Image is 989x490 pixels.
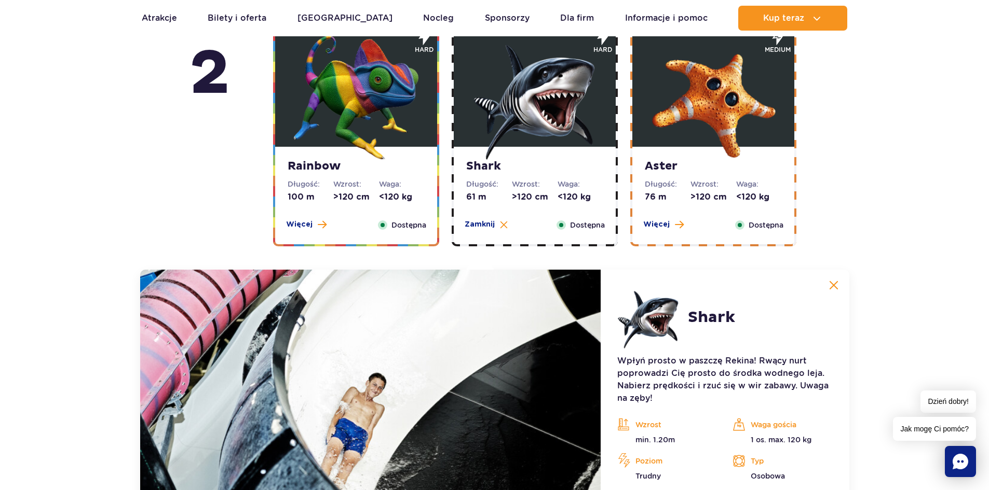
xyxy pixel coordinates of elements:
[645,179,690,189] dt: Długość:
[617,355,832,404] p: Wpłyń prosto w paszczę Rekina! Rwący nurt poprowadzi Cię prosto do środka wodnego leja. Nabierz p...
[189,36,230,113] span: 2
[560,6,594,31] a: Dla firm
[558,191,603,203] dd: <120 kg
[643,219,670,230] span: Więcej
[286,219,327,230] button: Więcej
[288,179,333,189] dt: Długość:
[485,6,530,31] a: Sponsorzy
[466,179,512,189] dt: Długość:
[645,191,690,203] dd: 76 m
[142,6,177,31] a: Atrakcje
[297,6,392,31] a: [GEOGRAPHIC_DATA]
[465,219,508,230] button: Zamknij
[423,6,454,31] a: Nocleg
[333,179,379,189] dt: Wzrost:
[625,6,708,31] a: Informacje i pomoc
[733,417,832,432] p: Waga gościa
[415,45,433,54] span: hard
[465,219,495,230] span: Zamknij
[736,179,782,189] dt: Waga:
[643,219,684,230] button: Więcej
[512,191,558,203] dd: >120 cm
[617,453,717,469] p: Poziom
[288,159,425,174] strong: Rainbow
[617,435,717,445] p: min. 1.20m
[733,453,832,469] p: Typ
[208,6,266,31] a: Bilety i oferta
[688,308,735,327] h2: Shark
[466,159,603,174] strong: Shark
[690,191,736,203] dd: >120 cm
[333,191,379,203] dd: >120 cm
[617,417,717,432] p: Wzrost
[288,191,333,203] dd: 100 m
[379,179,425,189] dt: Waga:
[749,219,783,231] span: Dostępna
[286,219,313,230] span: Więcej
[733,471,832,481] p: Osobowa
[738,6,847,31] button: Kup teraz
[763,13,804,23] span: Kup teraz
[765,45,791,54] span: medium
[472,35,597,160] img: 683e9e9ba8332218919957.png
[593,45,612,54] span: hard
[391,219,426,231] span: Dostępna
[558,179,603,189] dt: Waga:
[733,435,832,445] p: 1 os. max. 120 kg
[379,191,425,203] dd: <120 kg
[690,179,736,189] dt: Wzrost:
[651,35,776,160] img: 683e9eae63fef643064232.png
[617,471,717,481] p: Trudny
[945,446,976,477] div: Chat
[645,159,782,174] strong: Aster
[570,219,605,231] span: Dostępna
[920,390,976,413] span: Dzień dobry!
[189,20,230,113] strong: piętro
[736,191,782,203] dd: <120 kg
[512,179,558,189] dt: Wzrost:
[893,417,976,441] span: Jak mogę Ci pomóc?
[294,35,418,160] img: 683e9e7576148617438286.png
[617,286,680,348] img: 683e9e9ba8332218919957.png
[466,191,512,203] dd: 61 m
